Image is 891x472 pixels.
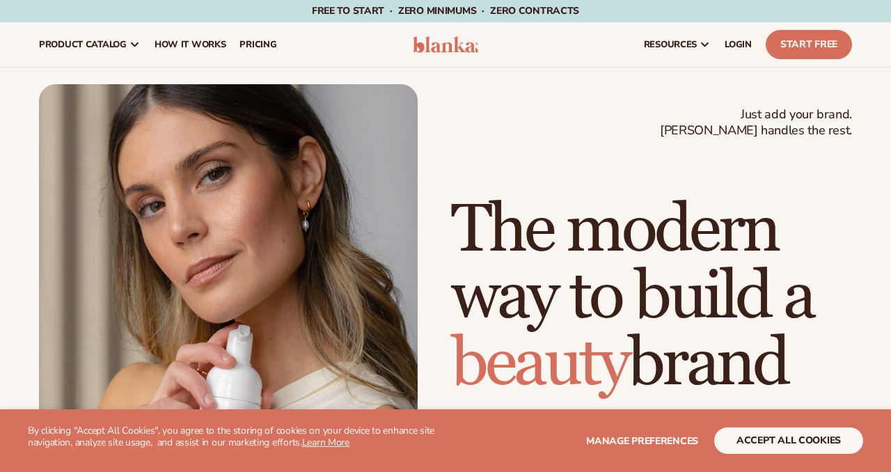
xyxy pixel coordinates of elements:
[451,197,852,398] h1: The modern way to build a brand
[39,39,127,50] span: product catalog
[766,30,852,59] a: Start Free
[637,22,718,67] a: resources
[32,22,148,67] a: product catalog
[644,39,697,50] span: resources
[660,107,852,139] span: Just add your brand. [PERSON_NAME] handles the rest.
[718,22,759,67] a: LOGIN
[714,427,863,454] button: accept all cookies
[312,4,579,17] span: Free to start · ZERO minimums · ZERO contracts
[28,425,445,449] p: By clicking "Accept All Cookies", you agree to the storing of cookies on your device to enhance s...
[239,39,276,50] span: pricing
[451,323,628,404] span: beauty
[148,22,233,67] a: How It Works
[586,427,698,454] button: Manage preferences
[725,39,752,50] span: LOGIN
[586,434,698,448] span: Manage preferences
[155,39,226,50] span: How It Works
[413,36,478,53] img: logo
[302,436,349,449] a: Learn More
[232,22,283,67] a: pricing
